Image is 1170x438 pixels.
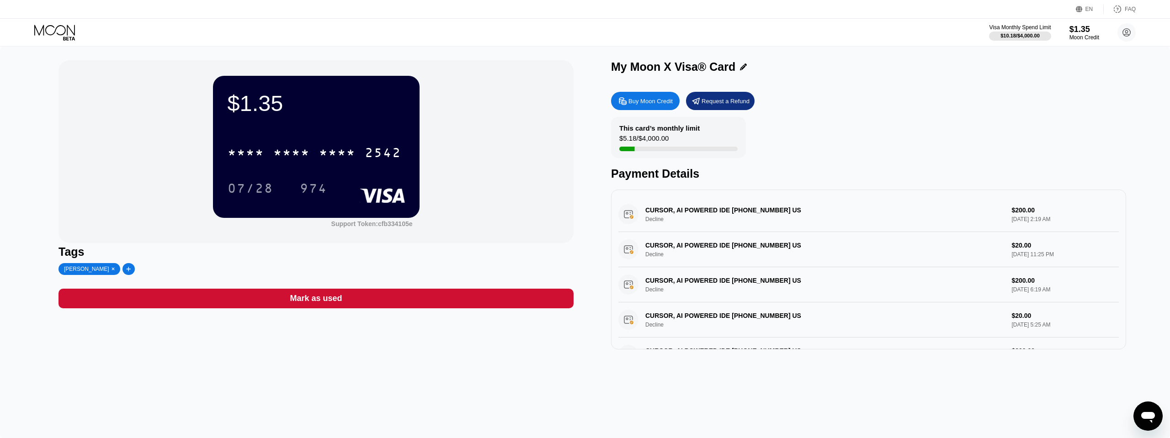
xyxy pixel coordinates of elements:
[611,60,735,74] div: My Moon X Visa® Card
[365,147,401,161] div: 2542
[58,289,574,308] div: Mark as used
[1104,5,1136,14] div: FAQ
[619,124,700,132] div: This card’s monthly limit
[611,92,680,110] div: Buy Moon Credit
[1069,25,1099,34] div: $1.35
[293,177,334,200] div: 974
[989,24,1051,41] div: Visa Monthly Spend Limit$10.18/$4,000.00
[1076,5,1104,14] div: EN
[619,134,669,147] div: $5.18 / $4,000.00
[1069,34,1099,41] div: Moon Credit
[331,220,413,227] div: Support Token: cfb334105e
[64,266,109,272] div: [PERSON_NAME]
[331,220,413,227] div: Support Token:cfb334105e
[228,182,273,197] div: 07/28
[221,177,280,200] div: 07/28
[58,245,574,259] div: Tags
[628,97,673,105] div: Buy Moon Credit
[1125,6,1136,12] div: FAQ
[1085,6,1093,12] div: EN
[290,293,342,304] div: Mark as used
[702,97,750,105] div: Request a Refund
[1000,33,1040,38] div: $10.18 / $4,000.00
[300,182,327,197] div: 974
[1133,401,1163,431] iframe: Button to launch messaging window
[228,90,405,116] div: $1.35
[611,167,1126,180] div: Payment Details
[989,24,1051,31] div: Visa Monthly Spend Limit
[1069,25,1099,41] div: $1.35Moon Credit
[686,92,755,110] div: Request a Refund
